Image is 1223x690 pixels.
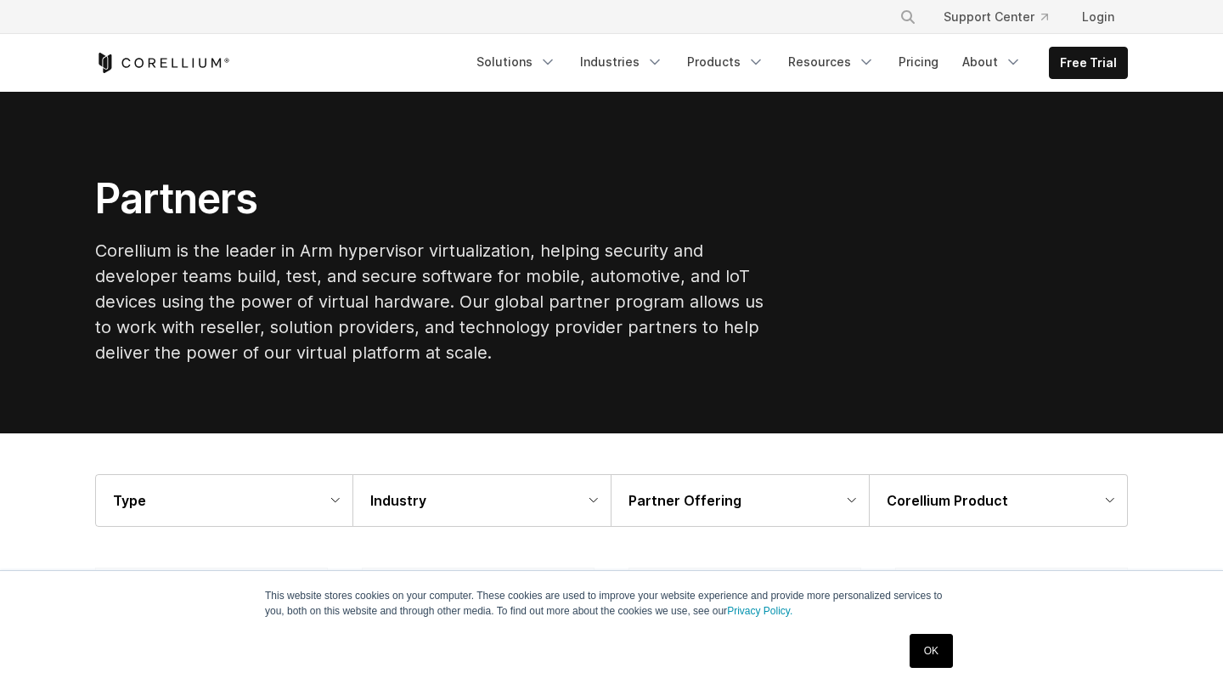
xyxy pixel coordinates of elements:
button: Search [893,2,923,32]
a: Corellium Home [95,53,230,73]
div: Navigation Menu [466,47,1128,79]
a: Privacy Policy. [727,605,792,617]
a: Free Trial [1050,48,1127,78]
div: Navigation Menu [879,2,1128,32]
strong: Corellium Product [887,492,1008,509]
a: Pricing [888,47,949,77]
strong: Industry [370,492,426,509]
a: Login [1068,2,1128,32]
a: Solutions [466,47,566,77]
a: Products [677,47,775,77]
p: Corellium is the leader in Arm hypervisor virtualization, helping security and developer teams bu... [95,238,775,365]
h1: Partners [95,173,775,224]
a: OK [910,634,953,668]
strong: Partner Offering [628,492,741,509]
strong: Type [113,492,146,509]
a: Industries [570,47,673,77]
a: Resources [778,47,885,77]
p: This website stores cookies on your computer. These cookies are used to improve your website expe... [265,588,958,619]
a: About [952,47,1032,77]
a: Support Center [930,2,1062,32]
